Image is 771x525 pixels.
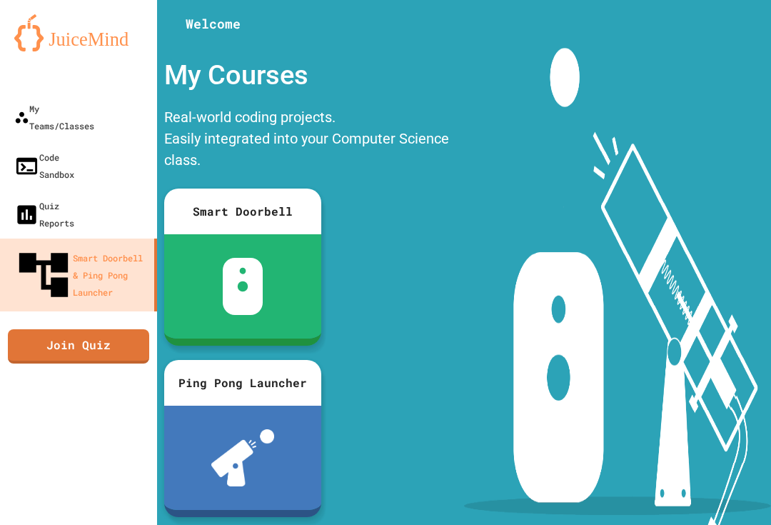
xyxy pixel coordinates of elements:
div: Smart Doorbell [164,189,321,234]
div: Code Sandbox [14,149,74,183]
div: Real-world coding projects. Easily integrated into your Computer Science class. [157,103,464,178]
img: logo-orange.svg [14,14,143,51]
div: My Teams/Classes [14,100,94,134]
div: My Courses [157,48,464,103]
img: ppl-with-ball.png [211,429,275,486]
div: Smart Doorbell & Ping Pong Launcher [14,246,148,304]
div: Ping Pong Launcher [164,360,321,406]
div: Quiz Reports [14,197,74,231]
img: sdb-white.svg [223,258,263,315]
a: Join Quiz [8,329,149,364]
